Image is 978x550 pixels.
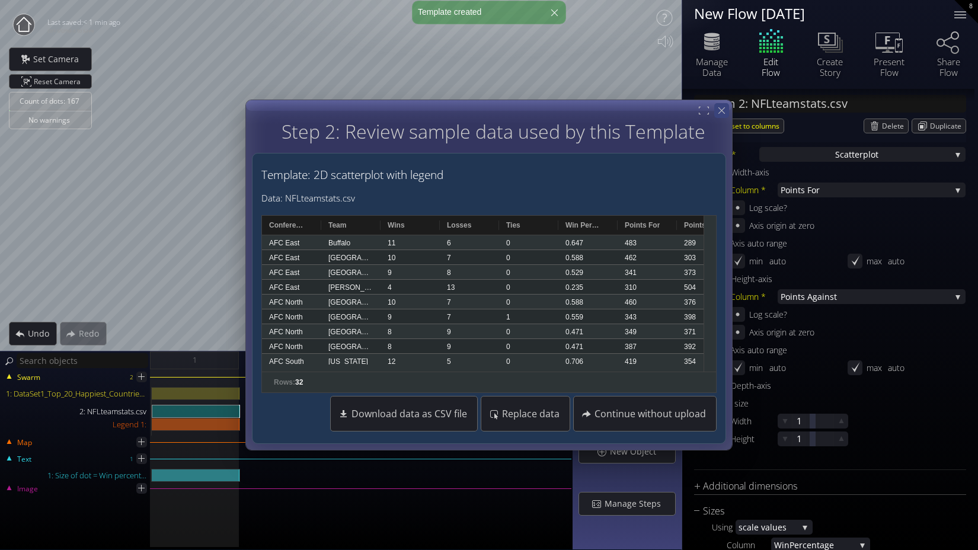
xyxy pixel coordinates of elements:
[440,309,499,324] div: 7
[34,75,85,88] span: Reset Camera
[798,289,951,304] span: ts Against
[261,193,355,203] h5: Data: NFLteamstats.csv
[499,324,558,338] div: 0
[1,387,151,400] div: 1: DataSet1_Top_20_Happiest_Countries_2017_2023_with_coords.csv
[261,168,443,181] h4: Template: 2D scatterplot with legend
[282,119,705,144] span: Step 2: Review sample data used by this Template
[262,235,321,250] div: AFC East
[295,377,303,388] span: 32
[731,165,790,180] div: Width-axis
[749,325,814,340] div: Axis origin at zero
[749,218,814,233] div: Axis origin at zero
[262,324,321,338] div: AFC North
[749,307,787,322] div: Log scale?
[694,504,951,519] div: Sizes
[499,235,558,250] div: 0
[730,343,966,357] div: Axis auto range
[618,309,677,324] div: 343
[499,354,558,368] div: 0
[381,280,440,294] div: 4
[749,254,763,268] div: min
[677,280,736,294] div: 504
[781,183,951,197] span: Points For
[694,479,951,494] div: Additional dimensions
[769,254,848,268] div: auto
[558,250,618,264] div: 0.588
[262,280,321,294] div: AFC East
[262,295,321,309] div: AFC North
[321,265,381,279] div: [GEOGRAPHIC_DATA]
[867,360,882,375] div: max
[328,221,346,229] span: Team
[558,295,618,309] div: 0.588
[499,280,558,294] div: 0
[1,418,151,431] div: Legend 1:
[677,354,736,368] div: 354
[447,221,471,229] span: Losses
[618,339,677,353] div: 387
[321,309,381,324] div: [GEOGRAPHIC_DATA]
[749,200,787,215] div: Log scale?
[769,360,848,375] div: auto
[730,431,778,446] div: Height
[618,295,677,309] div: 460
[499,339,558,353] div: 0
[677,295,736,309] div: 376
[677,309,736,324] div: 398
[351,408,474,420] span: Download data as CSV file
[618,250,677,264] div: 462
[609,446,663,458] span: New Object
[781,289,798,304] span: Poin
[677,250,736,264] div: 303
[712,520,736,535] div: Using
[868,56,910,78] div: Present Flow
[565,221,601,229] span: Win Percentage
[130,370,133,385] div: 2
[730,183,778,197] div: Column *
[677,339,736,353] div: 392
[381,309,440,324] div: 9
[381,235,440,250] div: 11
[274,377,293,388] span: Rows
[730,414,778,429] div: Width
[17,437,32,448] span: Map
[381,354,440,368] div: 12
[262,339,321,353] div: AFC North
[17,454,31,465] span: Text
[274,372,303,392] div: :
[499,265,558,279] div: 0
[499,295,558,309] div: 0
[594,408,713,420] span: Continue without upload
[381,339,440,353] div: 8
[17,372,40,383] span: Swarm
[321,280,381,294] div: [PERSON_NAME]
[1,405,151,418] div: 2: NFLteamstats.csv
[262,265,321,279] div: AFC East
[321,354,381,368] div: [US_STATE]
[618,265,677,279] div: 341
[558,339,618,353] div: 0.471
[618,354,677,368] div: 419
[262,354,321,368] div: AFC South
[684,221,720,229] span: Points Against
[440,280,499,294] div: 13
[694,6,939,21] div: New Flow [DATE]
[440,354,499,368] div: 5
[558,235,618,250] div: 0.647
[381,265,440,279] div: 9
[381,324,440,338] div: 8
[440,324,499,338] div: 9
[731,271,790,286] div: Height-axis
[440,265,499,279] div: 8
[677,235,736,250] div: 289
[625,221,660,229] span: Points For
[17,484,38,494] span: Image
[730,236,966,251] div: Axis auto range
[321,250,381,264] div: [GEOGRAPHIC_DATA]
[835,147,840,162] span: S
[388,221,405,229] span: Wins
[558,324,618,338] div: 0.471
[321,339,381,353] div: [GEOGRAPHIC_DATA]
[440,295,499,309] div: 7
[809,56,851,78] div: Create Story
